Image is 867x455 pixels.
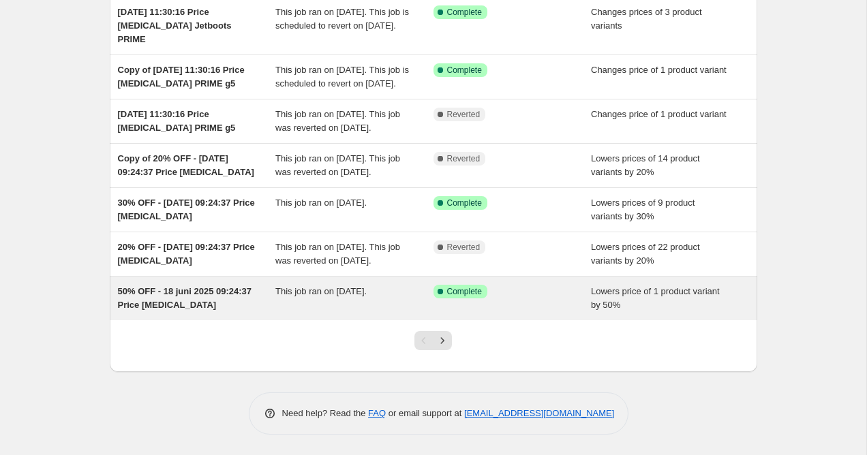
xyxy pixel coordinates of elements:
[591,7,702,31] span: Changes prices of 3 product variants
[447,153,481,164] span: Reverted
[414,331,452,350] nav: Pagination
[118,7,232,44] span: [DATE] 11:30:16 Price [MEDICAL_DATA] Jetboots PRIME
[447,198,482,208] span: Complete
[275,65,409,89] span: This job ran on [DATE]. This job is scheduled to revert on [DATE].
[275,7,409,31] span: This job ran on [DATE]. This job is scheduled to revert on [DATE].
[591,109,727,119] span: Changes price of 1 product variant
[118,153,254,177] span: Copy of 20% OFF - [DATE] 09:24:37 Price [MEDICAL_DATA]
[447,109,481,120] span: Reverted
[368,408,386,418] a: FAQ
[447,286,482,297] span: Complete
[591,242,700,266] span: Lowers prices of 22 product variants by 20%
[591,286,720,310] span: Lowers price of 1 product variant by 50%
[464,408,614,418] a: [EMAIL_ADDRESS][DOMAIN_NAME]
[282,408,369,418] span: Need help? Read the
[118,286,252,310] span: 50% OFF - 18 juni 2025 09:24:37 Price [MEDICAL_DATA]
[591,153,700,177] span: Lowers prices of 14 product variants by 20%
[447,242,481,253] span: Reverted
[275,286,367,296] span: This job ran on [DATE].
[275,153,400,177] span: This job ran on [DATE]. This job was reverted on [DATE].
[591,198,695,221] span: Lowers prices of 9 product variants by 30%
[118,109,236,133] span: [DATE] 11:30:16 Price [MEDICAL_DATA] PRIME g5
[118,242,255,266] span: 20% OFF - [DATE] 09:24:37 Price [MEDICAL_DATA]
[275,109,400,133] span: This job ran on [DATE]. This job was reverted on [DATE].
[118,65,245,89] span: Copy of [DATE] 11:30:16 Price [MEDICAL_DATA] PRIME g5
[591,65,727,75] span: Changes price of 1 product variant
[447,7,482,18] span: Complete
[433,331,452,350] button: Next
[275,198,367,208] span: This job ran on [DATE].
[118,198,255,221] span: 30% OFF - [DATE] 09:24:37 Price [MEDICAL_DATA]
[275,242,400,266] span: This job ran on [DATE]. This job was reverted on [DATE].
[447,65,482,76] span: Complete
[386,408,464,418] span: or email support at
